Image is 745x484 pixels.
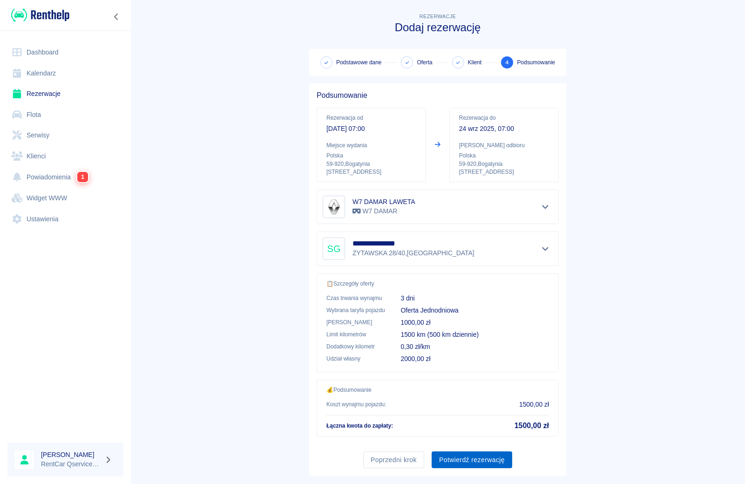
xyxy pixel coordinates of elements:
[363,451,424,469] button: Poprzedni krok
[400,306,549,315] p: Oferta Jednodniowa
[77,172,88,182] span: 1
[7,63,123,84] a: Kalendarz
[326,279,549,288] p: 📋 Szczegóły oferty
[420,14,456,19] span: Rezerwacje
[326,400,386,409] p: Koszt wynajmu pojazdu :
[325,198,343,216] img: Image
[109,11,123,23] button: Zwiń nawigację
[326,114,416,122] p: Rezerwacja od
[400,330,549,340] p: 1500 km (500 km dziennie)
[309,21,566,34] h3: Dodaj rezerwację
[7,125,123,146] a: Serwisy
[7,166,123,188] a: Powiadomienia1
[400,318,549,327] p: 1000,00 zł
[400,342,549,352] p: 0,30 zł/km
[326,141,416,150] p: Miejsce wydania
[7,209,123,230] a: Ustawienia
[326,330,386,339] p: Limit kilometrów
[538,242,553,255] button: Pokaż szczegóły
[326,294,386,302] p: Czas trwania wynajmu
[505,58,509,68] span: 4
[326,422,393,430] p: Łączna kwota do zapłaty :
[352,248,474,258] p: ZYTAWSKA 28/40 , [GEOGRAPHIC_DATA]
[7,83,123,104] a: Rezerwacje
[400,293,549,303] p: 3 dni
[7,188,123,209] a: Widget WWW
[326,151,416,160] p: Polska
[317,91,559,100] h5: Podsumowanie
[11,7,69,23] img: Renthelp logo
[41,450,101,459] h6: [PERSON_NAME]
[468,58,482,67] span: Klient
[326,124,416,134] p: [DATE] 07:00
[326,354,386,363] p: Udział własny
[459,151,549,160] p: Polska
[515,421,549,430] h5: 1500,00 zł
[519,400,549,409] p: 1500,00 zł
[459,141,549,150] p: [PERSON_NAME] odbioru
[459,124,549,134] p: 24 wrz 2025, 07:00
[400,354,549,364] p: 2000,00 zł
[417,58,432,67] span: Oferta
[538,200,553,213] button: Pokaż szczegóły
[459,114,549,122] p: Rezerwacja do
[352,206,415,216] p: W7 DAMAR
[432,451,512,469] button: Potwierdź rezerwację
[326,386,549,394] p: 💰 Podsumowanie
[7,7,69,23] a: Renthelp logo
[326,342,386,351] p: Dodatkowy kilometr
[7,104,123,125] a: Flota
[326,306,386,314] p: Wybrana taryfa pojazdu
[459,168,549,176] p: [STREET_ADDRESS]
[459,160,549,168] p: 59-920 , Bogatynia
[41,459,101,469] p: RentCar Qservice Damar Parts
[7,146,123,167] a: Klienci
[323,238,345,260] div: SG
[7,42,123,63] a: Dashboard
[326,318,386,327] p: [PERSON_NAME]
[517,58,555,67] span: Podsumowanie
[336,58,381,67] span: Podstawowe dane
[352,197,415,206] h6: W7 DAMAR LAWETA
[326,168,416,176] p: [STREET_ADDRESS]
[326,160,416,168] p: 59-920 , Bogatynia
